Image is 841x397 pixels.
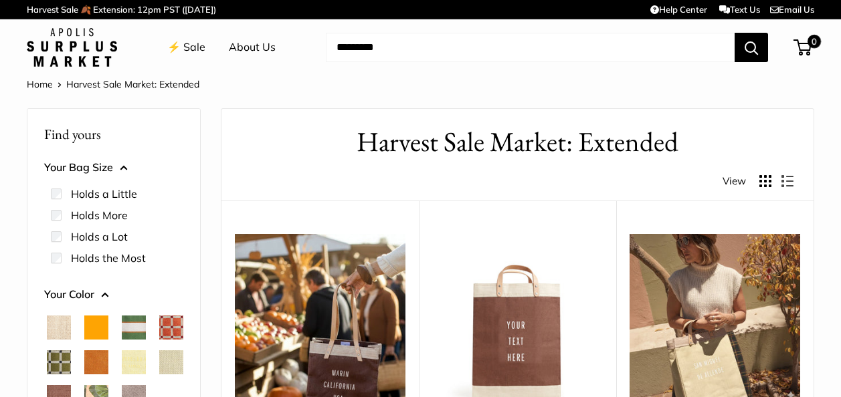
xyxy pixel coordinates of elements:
[229,37,276,57] a: About Us
[44,285,183,305] button: Your Color
[71,250,146,266] label: Holds the Most
[719,4,760,15] a: Text Us
[71,207,128,223] label: Holds More
[47,315,71,340] button: Natural
[650,4,707,15] a: Help Center
[47,350,71,374] button: Chenille Window Sage
[808,35,821,48] span: 0
[71,229,128,245] label: Holds a Lot
[759,175,771,187] button: Display products as grid
[242,122,793,162] h1: Harvest Sale Market: Extended
[167,37,205,57] a: ⚡️ Sale
[44,121,183,147] p: Find yours
[84,350,108,374] button: Cognac
[122,315,146,340] button: Court Green
[44,158,183,178] button: Your Bag Size
[723,172,746,190] span: View
[71,186,137,202] label: Holds a Little
[326,33,735,62] input: Search...
[84,315,108,340] button: Orange
[795,39,812,55] a: 0
[735,33,768,62] button: Search
[27,76,199,93] nav: Breadcrumb
[781,175,793,187] button: Display products as list
[770,4,814,15] a: Email Us
[66,78,199,90] span: Harvest Sale Market: Extended
[159,350,183,374] button: Mint Sorbet
[27,78,53,90] a: Home
[159,315,183,340] button: Chenille Window Brick
[122,350,146,374] button: Daisy
[27,28,117,67] img: Apolis: Surplus Market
